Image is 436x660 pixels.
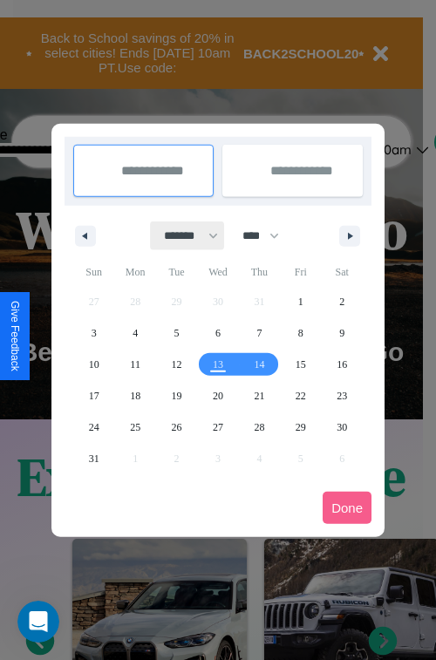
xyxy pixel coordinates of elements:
[322,412,363,443] button: 30
[73,380,114,412] button: 17
[254,380,264,412] span: 21
[322,286,363,317] button: 2
[323,492,371,524] button: Done
[114,258,155,286] span: Mon
[197,380,238,412] button: 20
[280,349,321,380] button: 15
[239,380,280,412] button: 21
[298,286,303,317] span: 1
[254,412,264,443] span: 28
[197,349,238,380] button: 13
[130,412,140,443] span: 25
[322,380,363,412] button: 23
[337,412,347,443] span: 30
[322,349,363,380] button: 16
[89,443,99,474] span: 31
[172,412,182,443] span: 26
[339,286,344,317] span: 2
[172,349,182,380] span: 12
[133,317,138,349] span: 4
[280,380,321,412] button: 22
[197,412,238,443] button: 27
[73,443,114,474] button: 31
[280,412,321,443] button: 29
[337,380,347,412] span: 23
[197,258,238,286] span: Wed
[156,380,197,412] button: 19
[114,349,155,380] button: 11
[298,317,303,349] span: 8
[213,349,223,380] span: 13
[89,349,99,380] span: 10
[239,317,280,349] button: 7
[280,286,321,317] button: 1
[256,317,262,349] span: 7
[9,301,21,371] div: Give Feedback
[156,258,197,286] span: Tue
[130,349,140,380] span: 11
[130,380,140,412] span: 18
[89,380,99,412] span: 17
[280,258,321,286] span: Fri
[156,412,197,443] button: 26
[156,349,197,380] button: 12
[296,349,306,380] span: 15
[73,258,114,286] span: Sun
[322,317,363,349] button: 9
[89,412,99,443] span: 24
[296,412,306,443] span: 29
[339,317,344,349] span: 9
[197,317,238,349] button: 6
[17,601,59,643] iframe: Intercom live chat
[239,412,280,443] button: 28
[254,349,264,380] span: 14
[73,349,114,380] button: 10
[296,380,306,412] span: 22
[73,317,114,349] button: 3
[322,258,363,286] span: Sat
[156,317,197,349] button: 5
[114,317,155,349] button: 4
[213,412,223,443] span: 27
[213,380,223,412] span: 20
[280,317,321,349] button: 8
[172,380,182,412] span: 19
[239,349,280,380] button: 14
[174,317,180,349] span: 5
[114,380,155,412] button: 18
[73,412,114,443] button: 24
[215,317,221,349] span: 6
[92,317,97,349] span: 3
[239,258,280,286] span: Thu
[337,349,347,380] span: 16
[114,412,155,443] button: 25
